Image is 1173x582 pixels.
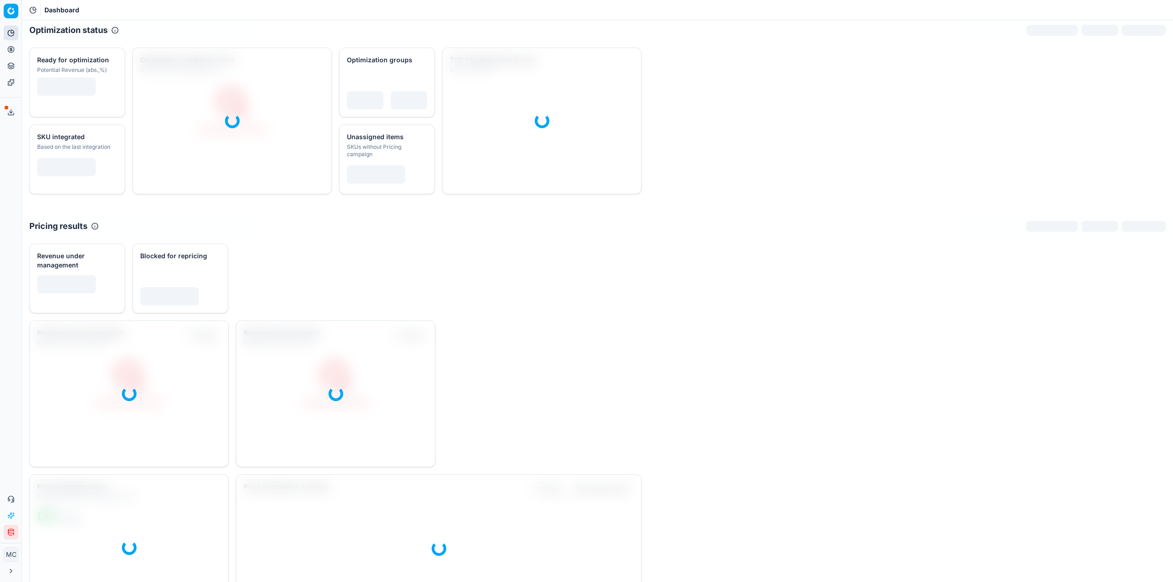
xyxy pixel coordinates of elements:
h2: Pricing results [29,220,88,233]
span: MC [4,548,18,561]
h2: Optimization status [29,24,108,37]
div: Blocked for repricing [140,251,219,261]
div: Unassigned items [347,132,425,141]
button: MC [4,547,18,562]
div: Optimization groups [347,55,425,65]
div: Based on the last integration [37,143,115,151]
nav: breadcrumb [44,5,79,15]
div: SKUs without Pricing campaign [347,143,425,158]
div: SKU integrated [37,132,115,141]
div: Potential Revenue (abs.,%) [37,66,115,74]
div: Revenue under management [37,251,115,270]
div: Ready for optimization [37,55,115,65]
span: Dashboard [44,5,79,15]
